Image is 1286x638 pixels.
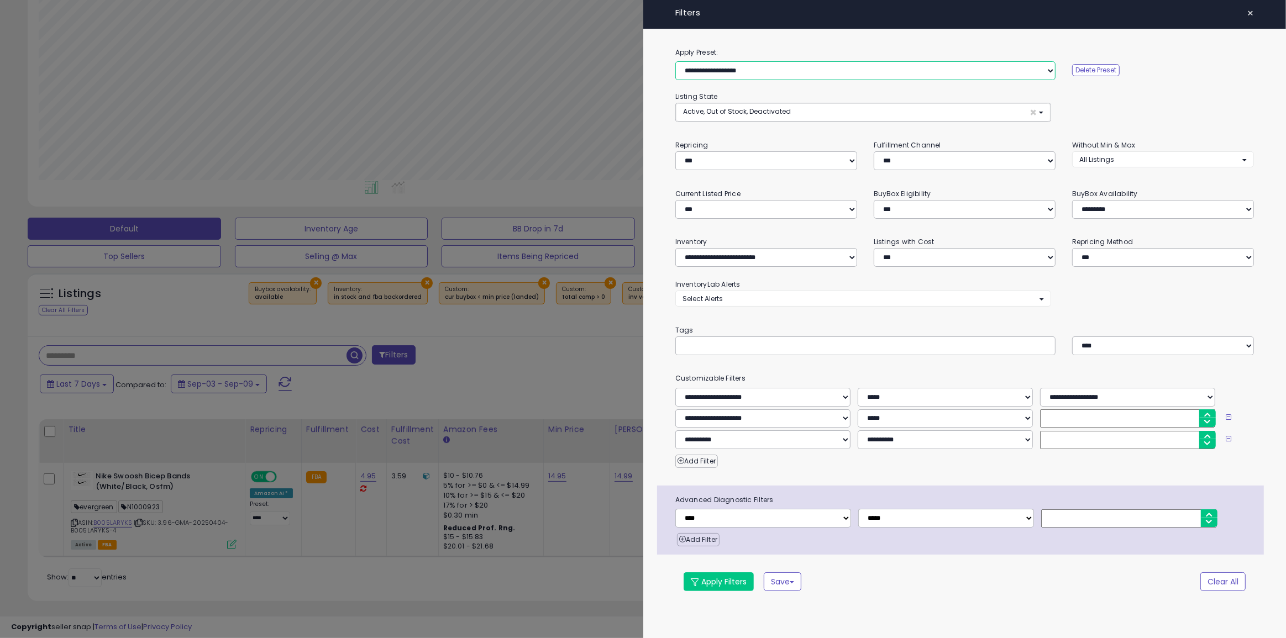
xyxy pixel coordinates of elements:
[1242,6,1258,21] button: ×
[675,140,708,150] small: Repricing
[874,140,941,150] small: Fulfillment Channel
[667,324,1262,336] small: Tags
[667,372,1262,384] small: Customizable Filters
[1072,237,1133,246] small: Repricing Method
[764,572,801,591] button: Save
[675,8,1254,18] h4: Filters
[683,294,723,303] span: Select Alerts
[675,92,718,101] small: Listing State
[667,494,1264,506] span: Advanced Diagnostic Filters
[1030,107,1037,118] span: ×
[675,280,741,289] small: InventoryLab Alerts
[667,46,1262,59] label: Apply Preset:
[1072,64,1120,76] button: Delete Preset
[1072,151,1254,167] button: All Listings
[675,189,741,198] small: Current Listed Price
[874,237,935,246] small: Listings with Cost
[683,107,791,116] span: Active, Out of Stock, Deactivated
[677,533,720,546] button: Add Filter
[1079,155,1114,164] span: All Listings
[1072,140,1136,150] small: Without Min & Max
[675,291,1052,307] button: Select Alerts
[1247,6,1254,21] span: ×
[874,189,931,198] small: BuyBox Eligibility
[675,237,707,246] small: Inventory
[676,103,1051,122] button: Active, Out of Stock, Deactivated ×
[1072,189,1138,198] small: BuyBox Availability
[1200,572,1246,591] button: Clear All
[675,455,718,468] button: Add Filter
[684,572,754,591] button: Apply Filters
